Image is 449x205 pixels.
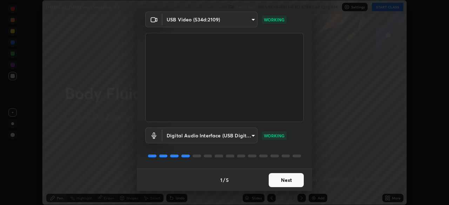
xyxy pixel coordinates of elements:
p: WORKING [264,16,284,23]
button: Next [269,173,304,187]
p: WORKING [264,132,284,139]
h4: / [223,176,225,184]
div: USB Video (534d:2109) [162,12,257,27]
h4: 5 [226,176,229,184]
div: USB Video (534d:2109) [162,128,257,143]
h4: 1 [220,176,222,184]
